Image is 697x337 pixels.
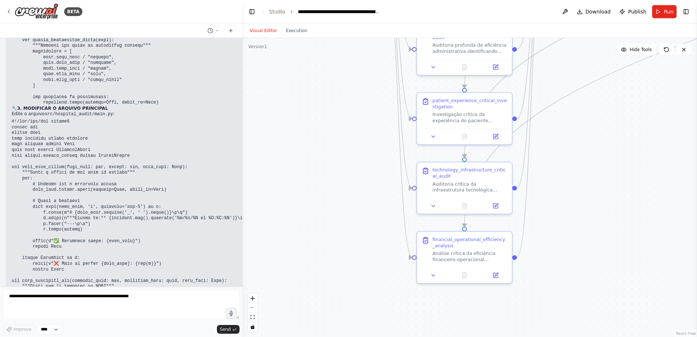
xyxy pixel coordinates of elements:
button: Open in side panel [482,271,509,280]
button: No output available [448,62,480,71]
button: Show right sidebar [681,7,691,17]
p: Edite o arquivo : [12,111,335,117]
button: Start a new chat [225,26,237,35]
code: src/hospital_audit/main.py [45,112,113,117]
img: Logo [15,3,58,20]
div: technology_infrastructure_critical_auditAuditoria crítica da infraestrutura tecnológica identific... [416,162,513,214]
div: Investigação crítica da experiência do paciente identificando pontos de dor ocultos. INVESTIGAÇÃO... [432,112,507,124]
button: Open in side panel [482,132,509,141]
span: Download [585,8,611,15]
button: zoom out [248,303,257,313]
nav: breadcrumb [269,8,380,15]
div: Version 1 [248,44,267,50]
button: Switch to previous chat [205,26,222,35]
div: financial_operational_efficiency_analysisAnálise crítica da eficiência financeiro-operacional ide... [416,231,513,284]
button: No output available [448,132,480,141]
button: fit view [248,313,257,322]
button: Open in side panel [482,62,509,71]
div: Auditoria crítica da infraestrutura tecnológica identificando gaps e oportunidades. AUDITORIA CRÍ... [432,181,507,193]
div: Análise crítica da eficiência financeiro-operacional identificando vazamentos e oportunidades. AN... [432,250,507,263]
span: Hide Tools [630,47,652,53]
div: React Flow controls [248,294,257,332]
button: Run [652,5,677,18]
button: Send [217,325,240,334]
span: Send [220,326,231,332]
button: Hide left sidebar [247,7,257,17]
div: financial_operational_efficiency_analysis [432,236,507,249]
button: Hide Tools [616,44,656,55]
span: Run [664,8,674,15]
button: No output available [448,201,480,210]
div: Auditoria profunda de eficiência administrativa identificando ineficiências ocultas. AUDITORIA CR... [432,42,507,54]
span: Publish [628,8,646,15]
div: BETA [64,7,82,16]
a: Studio [269,9,285,15]
button: Click to speak your automation idea [226,308,237,319]
button: Visual Editor [245,26,281,35]
strong: 3. MODIFICAR O ARQUIVO PRINCIPAL [17,106,108,111]
a: React Flow attribution [676,332,696,336]
button: Execution [281,26,312,35]
div: patient_experience_critical_investigation [432,98,507,110]
button: No output available [448,271,480,280]
div: patient_experience_critical_investigationInvestigação crítica da experiência do paciente identifi... [416,92,513,145]
button: zoom in [248,294,257,303]
div: administrative_efficiency_deep_auditAuditoria profunda de eficiência administrativa identificando... [416,23,513,75]
button: toggle interactivity [248,322,257,332]
button: Improve [3,325,35,334]
div: technology_infrastructure_critical_audit [432,167,507,179]
button: Open in side panel [482,201,509,210]
button: Publish [616,5,649,18]
button: Download [574,5,614,18]
h2: 🔧 [12,106,335,112]
div: administrative_efficiency_deep_audit [432,28,507,40]
span: Improve [13,326,31,332]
